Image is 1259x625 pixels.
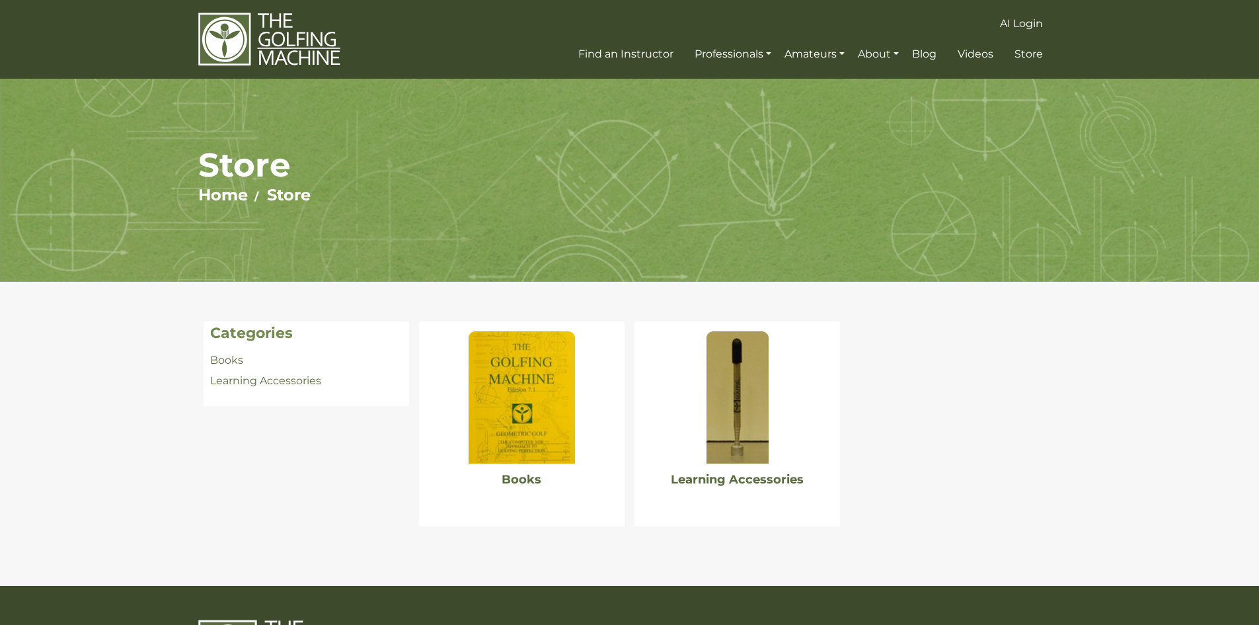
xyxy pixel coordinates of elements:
a: Books [210,354,243,366]
a: Learning Accessories [671,472,804,487]
a: Professionals [691,42,775,66]
span: Blog [912,48,936,60]
span: Videos [958,48,993,60]
h1: Store [198,145,1061,185]
a: Store [1011,42,1046,66]
span: AI Login [1000,17,1043,30]
a: Learning Accessories [210,374,321,387]
a: Home [198,185,248,204]
a: Blog [909,42,940,66]
h4: Categories [210,325,402,342]
a: Amateurs [781,42,848,66]
a: Find an Instructor [575,42,677,66]
a: Videos [954,42,997,66]
a: About [855,42,902,66]
span: Store [1014,48,1043,60]
a: Books [502,472,541,487]
a: Store [267,185,311,204]
img: The Golfing Machine [198,12,340,67]
a: AI Login [997,12,1046,36]
span: Find an Instructor [578,48,673,60]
